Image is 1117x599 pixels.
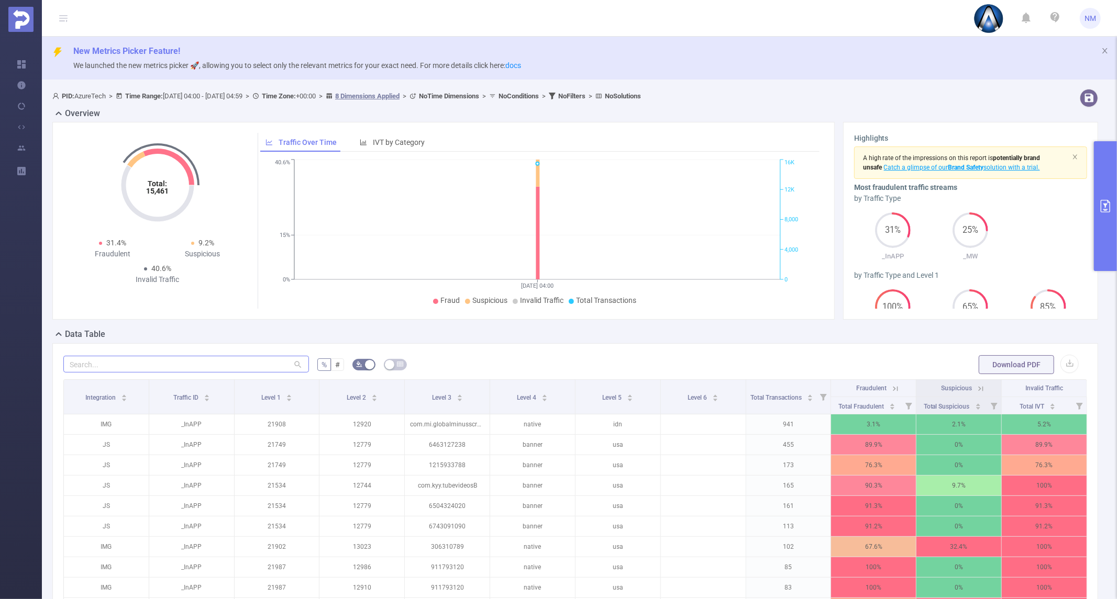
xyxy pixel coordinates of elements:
span: 40.6% [151,264,171,273]
p: JS [64,516,149,536]
p: 21534 [235,516,319,536]
p: 91.2% [1002,516,1087,536]
i: icon: caret-up [286,393,292,396]
span: We launched the new metrics picker 🚀, allowing you to select only the relevant metrics for your e... [73,61,521,70]
p: _InAPP [149,414,234,434]
p: 21534 [235,476,319,495]
tspan: 0% [283,276,290,283]
div: Sort [807,393,813,399]
div: Sort [1049,402,1056,408]
p: native [490,537,575,557]
i: icon: line-chart [266,139,273,146]
span: Total Fraudulent [838,403,886,410]
i: icon: close [1072,154,1078,160]
p: 0% [916,455,1001,475]
i: icon: caret-down [121,397,127,400]
span: Fraudulent [856,385,887,392]
p: _InAPP [149,516,234,536]
span: > [585,92,595,100]
span: 85% [1031,303,1066,311]
p: 911793120 [405,578,490,597]
p: native [490,414,575,434]
i: icon: caret-down [975,405,981,409]
i: icon: table [397,361,403,367]
p: IMG [64,537,149,557]
p: banner [490,476,575,495]
p: native [490,578,575,597]
p: 6743091090 [405,516,490,536]
p: 0% [916,435,1001,455]
div: Sort [371,393,378,399]
p: 100% [1002,557,1087,577]
div: by Traffic Type [854,193,1087,204]
span: Level 4 [517,394,538,401]
span: Suspicious [942,385,972,392]
p: 306310789 [405,537,490,557]
p: _InAPP [149,435,234,455]
p: usa [576,537,660,557]
p: 12779 [319,455,404,475]
p: 21749 [235,435,319,455]
div: Sort [541,393,548,399]
i: icon: caret-up [457,393,462,396]
i: Filter menu [901,397,916,414]
tspan: Total: [148,179,168,188]
div: by Traffic Type and Level 1 [854,270,1087,281]
b: No Solutions [605,92,641,100]
span: Level 5 [602,394,623,401]
p: 3.1% [831,414,916,434]
p: usa [576,557,660,577]
span: Total IVT [1020,403,1046,410]
p: 941 [746,414,831,434]
i: icon: caret-up [542,393,548,396]
span: 65% [953,303,988,311]
p: _InAPP [149,496,234,516]
p: 100% [1002,537,1087,557]
p: 165 [746,476,831,495]
i: icon: caret-up [121,393,127,396]
span: Total Transactions [576,296,636,304]
span: Level 2 [347,394,368,401]
i: icon: caret-up [1049,402,1055,405]
i: icon: caret-up [713,393,718,396]
p: 100% [831,557,916,577]
p: 21908 [235,414,319,434]
span: > [316,92,326,100]
i: icon: bg-colors [356,361,362,367]
i: icon: close [1101,47,1109,54]
p: 13023 [319,537,404,557]
span: Traffic ID [173,394,200,401]
p: banner [490,435,575,455]
span: 25% [953,226,988,234]
span: Total Suspicious [924,403,971,410]
p: usa [576,476,660,495]
p: 455 [746,435,831,455]
div: Sort [204,393,210,399]
span: A high rate of the impressions on this report [863,154,987,162]
p: banner [490,516,575,536]
p: 21987 [235,578,319,597]
p: 100% [1002,476,1087,495]
p: 21749 [235,455,319,475]
p: _InAPP [854,251,932,262]
span: 31.4% [106,239,126,247]
b: No Conditions [499,92,539,100]
p: IMG [64,578,149,597]
span: 100% [875,303,911,311]
p: IMG [64,557,149,577]
p: 100% [831,578,916,597]
p: 12779 [319,516,404,536]
p: 12910 [319,578,404,597]
p: 6463127238 [405,435,490,455]
p: _InAPP [149,476,234,495]
span: Catch a glimpse of our solution with a trial. [882,164,1040,171]
i: icon: caret-down [807,397,813,400]
span: New Metrics Picker Feature! [73,46,180,56]
b: Brand Safety [948,164,984,171]
b: Time Range: [125,92,163,100]
tspan: 4,000 [784,246,798,253]
p: idn [576,414,660,434]
span: % [322,360,327,369]
p: 21987 [235,557,319,577]
p: 2.1% [916,414,1001,434]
